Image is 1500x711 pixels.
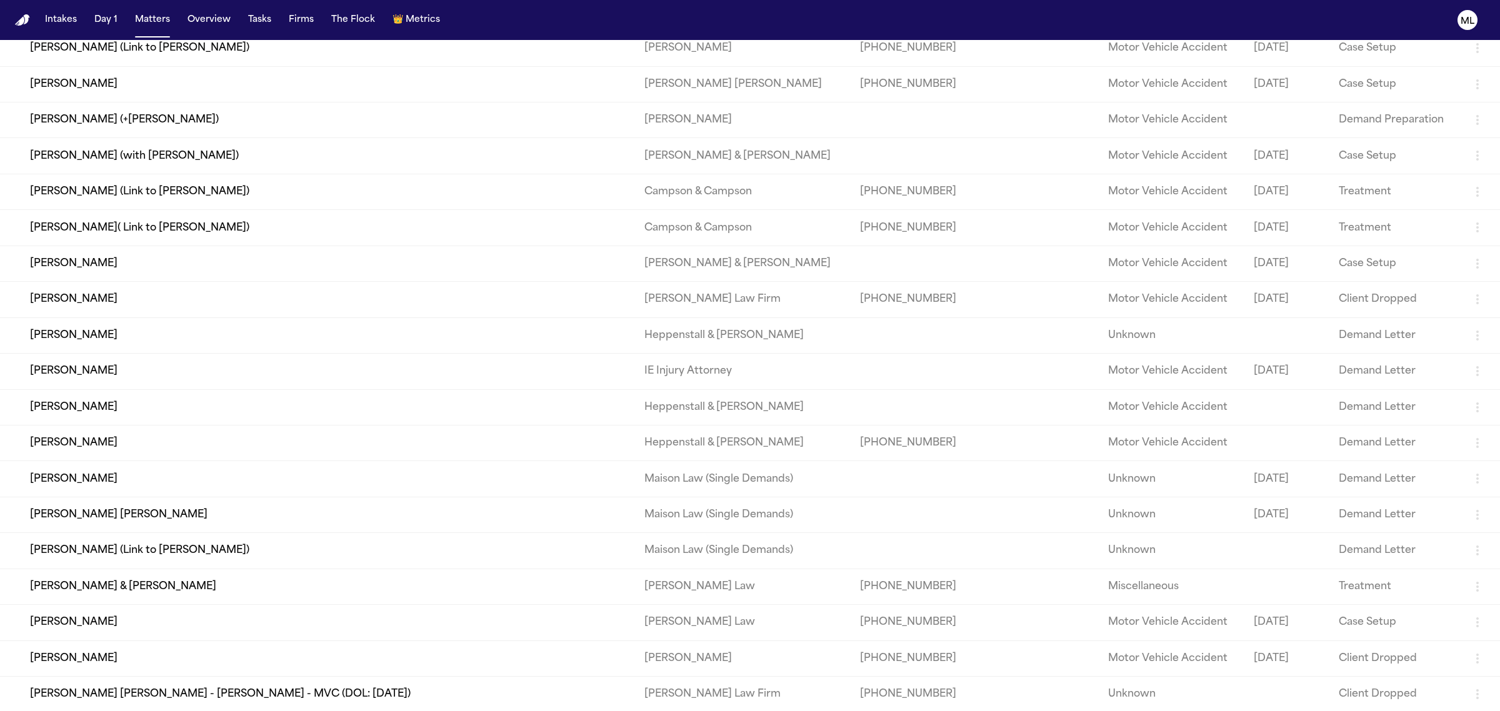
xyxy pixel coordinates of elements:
[634,569,850,604] td: [PERSON_NAME] Law
[1244,174,1329,209] td: [DATE]
[634,497,850,532] td: Maison Law (Single Demands)
[1329,102,1460,138] td: Demand Preparation
[1329,210,1460,246] td: Treatment
[850,282,971,317] td: [PHONE_NUMBER]
[1098,174,1244,209] td: Motor Vehicle Accident
[1329,246,1460,281] td: Case Setup
[1098,66,1244,102] td: Motor Vehicle Accident
[1329,317,1460,353] td: Demand Letter
[1098,569,1244,604] td: Miscellaneous
[182,9,236,31] button: Overview
[634,354,850,389] td: IE Injury Attorney
[634,640,850,676] td: [PERSON_NAME]
[1098,102,1244,138] td: Motor Vehicle Accident
[850,640,971,676] td: [PHONE_NUMBER]
[1329,497,1460,532] td: Demand Letter
[1329,640,1460,676] td: Client Dropped
[1329,138,1460,174] td: Case Setup
[387,9,445,31] button: crownMetrics
[1098,31,1244,66] td: Motor Vehicle Accident
[1329,354,1460,389] td: Demand Letter
[130,9,175,31] button: Matters
[850,31,971,66] td: [PHONE_NUMBER]
[1098,210,1244,246] td: Motor Vehicle Accident
[634,138,850,174] td: [PERSON_NAME] & [PERSON_NAME]
[1329,31,1460,66] td: Case Setup
[634,317,850,353] td: Heppenstall & [PERSON_NAME]
[243,9,276,31] button: Tasks
[1244,497,1329,532] td: [DATE]
[1329,282,1460,317] td: Client Dropped
[1098,497,1244,532] td: Unknown
[634,102,850,138] td: [PERSON_NAME]
[850,569,971,604] td: [PHONE_NUMBER]
[284,9,319,31] button: Firms
[850,425,971,460] td: [PHONE_NUMBER]
[1244,461,1329,497] td: [DATE]
[1329,66,1460,102] td: Case Setup
[1098,282,1244,317] td: Motor Vehicle Accident
[634,605,850,640] td: [PERSON_NAME] Law
[850,174,971,209] td: [PHONE_NUMBER]
[1329,605,1460,640] td: Case Setup
[1244,246,1329,281] td: [DATE]
[1244,640,1329,676] td: [DATE]
[1244,31,1329,66] td: [DATE]
[1244,282,1329,317] td: [DATE]
[1244,354,1329,389] td: [DATE]
[1244,210,1329,246] td: [DATE]
[1329,533,1460,569] td: Demand Letter
[1329,389,1460,425] td: Demand Letter
[1329,425,1460,460] td: Demand Letter
[1244,66,1329,102] td: [DATE]
[1098,425,1244,460] td: Motor Vehicle Accident
[1244,605,1329,640] td: [DATE]
[15,14,30,26] img: Finch Logo
[1329,569,1460,604] td: Treatment
[1098,354,1244,389] td: Motor Vehicle Accident
[1098,461,1244,497] td: Unknown
[1098,317,1244,353] td: Unknown
[40,9,82,31] button: Intakes
[634,210,850,246] td: Campson & Campson
[634,425,850,460] td: Heppenstall & [PERSON_NAME]
[1244,138,1329,174] td: [DATE]
[15,14,30,26] a: Home
[850,210,971,246] td: [PHONE_NUMBER]
[634,66,850,102] td: [PERSON_NAME] [PERSON_NAME]
[850,605,971,640] td: [PHONE_NUMBER]
[326,9,380,31] button: The Flock
[850,66,971,102] td: [PHONE_NUMBER]
[1098,533,1244,569] td: Unknown
[1098,389,1244,425] td: Motor Vehicle Accident
[634,174,850,209] td: Campson & Campson
[1098,605,1244,640] td: Motor Vehicle Accident
[1329,174,1460,209] td: Treatment
[1098,138,1244,174] td: Motor Vehicle Accident
[1098,640,1244,676] td: Motor Vehicle Accident
[634,533,850,569] td: Maison Law (Single Demands)
[89,9,122,31] button: Day 1
[634,461,850,497] td: Maison Law (Single Demands)
[1098,246,1244,281] td: Motor Vehicle Accident
[634,246,850,281] td: [PERSON_NAME] & [PERSON_NAME]
[634,282,850,317] td: [PERSON_NAME] Law Firm
[634,31,850,66] td: [PERSON_NAME]
[634,389,850,425] td: Heppenstall & [PERSON_NAME]
[1329,461,1460,497] td: Demand Letter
